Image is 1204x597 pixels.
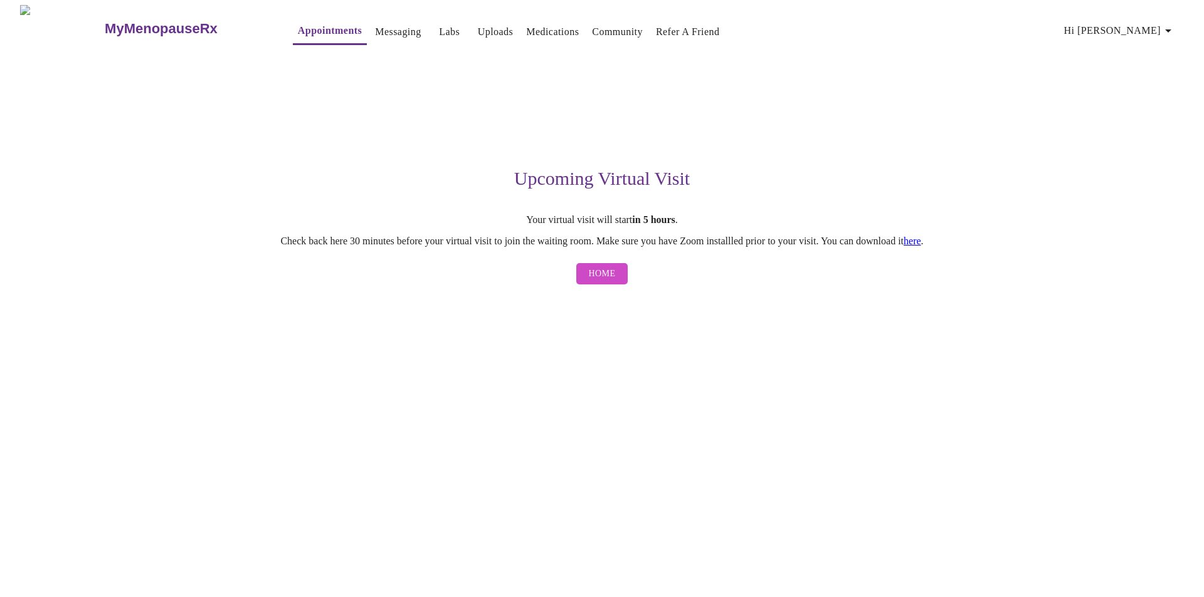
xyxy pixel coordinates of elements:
[478,23,514,41] a: Uploads
[592,23,643,41] a: Community
[1064,22,1176,39] span: Hi [PERSON_NAME]
[587,19,648,44] button: Community
[216,236,988,247] p: Check back here 30 minutes before your virtual visit to join the waiting room. Make sure you have...
[216,214,988,226] p: Your virtual visit will start .
[430,19,470,44] button: Labs
[904,236,921,246] a: here
[293,18,367,45] button: Appointments
[298,22,362,39] a: Appointments
[656,23,720,41] a: Refer a Friend
[521,19,584,44] button: Medications
[573,257,631,291] a: Home
[651,19,725,44] button: Refer a Friend
[473,19,519,44] button: Uploads
[370,19,426,44] button: Messaging
[105,21,218,37] h3: MyMenopauseRx
[375,23,421,41] a: Messaging
[589,266,616,282] span: Home
[576,263,628,285] button: Home
[526,23,579,41] a: Medications
[439,23,460,41] a: Labs
[1059,18,1181,43] button: Hi [PERSON_NAME]
[216,168,988,189] h3: Upcoming Virtual Visit
[632,214,675,225] strong: in 5 hours
[103,7,268,51] a: MyMenopauseRx
[20,5,103,52] img: MyMenopauseRx Logo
